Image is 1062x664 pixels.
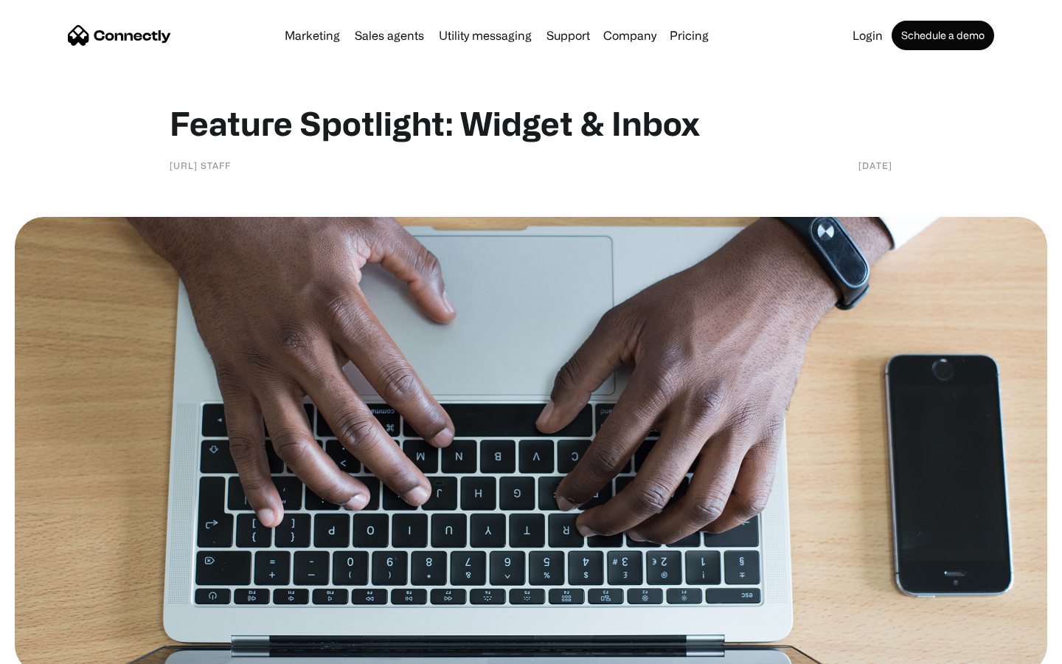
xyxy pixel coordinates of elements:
ul: Language list [29,638,88,659]
a: Support [541,30,596,41]
a: Schedule a demo [892,21,994,50]
div: Company [603,25,656,46]
a: Sales agents [349,30,430,41]
div: [DATE] [858,158,892,173]
aside: Language selected: English [15,638,88,659]
a: Pricing [664,30,715,41]
div: [URL] staff [170,158,231,173]
h1: Feature Spotlight: Widget & Inbox [170,103,892,143]
a: Login [847,30,889,41]
a: Utility messaging [433,30,538,41]
a: Marketing [279,30,346,41]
